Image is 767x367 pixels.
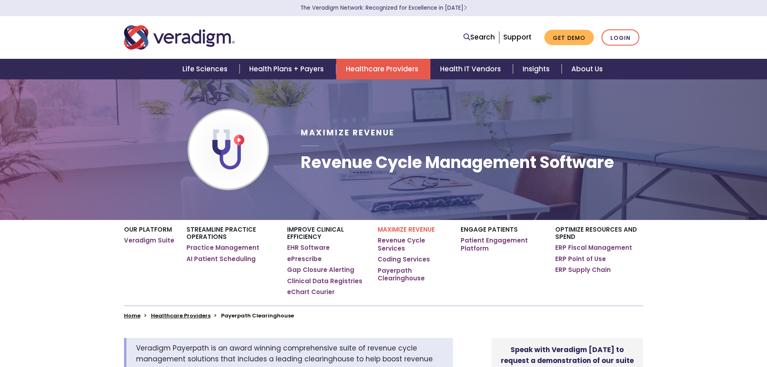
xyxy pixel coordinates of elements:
[287,244,330,252] a: EHR Software
[555,255,606,263] a: ERP Point of Use
[124,236,174,245] a: Veradigm Suite
[173,59,240,79] a: Life Sciences
[301,153,614,172] h1: Revenue Cycle Management Software
[430,59,513,79] a: Health IT Vendors
[513,59,562,79] a: Insights
[301,127,395,138] span: Maximize Revenue
[555,266,611,274] a: ERP Supply Chain
[562,59,612,79] a: About Us
[378,267,448,282] a: Payerpath Clearinghouse
[300,4,467,12] a: The Veradigm Network: Recognized for Excellence in [DATE]Learn More
[240,59,336,79] a: Health Plans + Payers
[461,236,543,252] a: Patient Engagement Platform
[124,24,235,51] img: Veradigm logo
[287,277,362,285] a: Clinical Data Registries
[287,288,335,296] a: eChart Courier
[287,255,322,263] a: ePrescribe
[503,32,531,42] a: Support
[602,29,639,46] a: Login
[378,255,430,263] a: Coding Services
[151,312,211,319] a: Healthcare Providers
[555,244,632,252] a: ERP Fiscal Management
[378,236,448,252] a: Revenue Cycle Services
[544,30,594,46] a: Get Demo
[186,244,259,252] a: Practice Management
[287,266,354,274] a: Gap Closure Alerting
[186,255,256,263] a: AI Patient Scheduling
[463,32,495,43] a: Search
[336,59,430,79] a: Healthcare Providers
[124,312,141,319] a: Home
[463,4,467,12] span: Learn More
